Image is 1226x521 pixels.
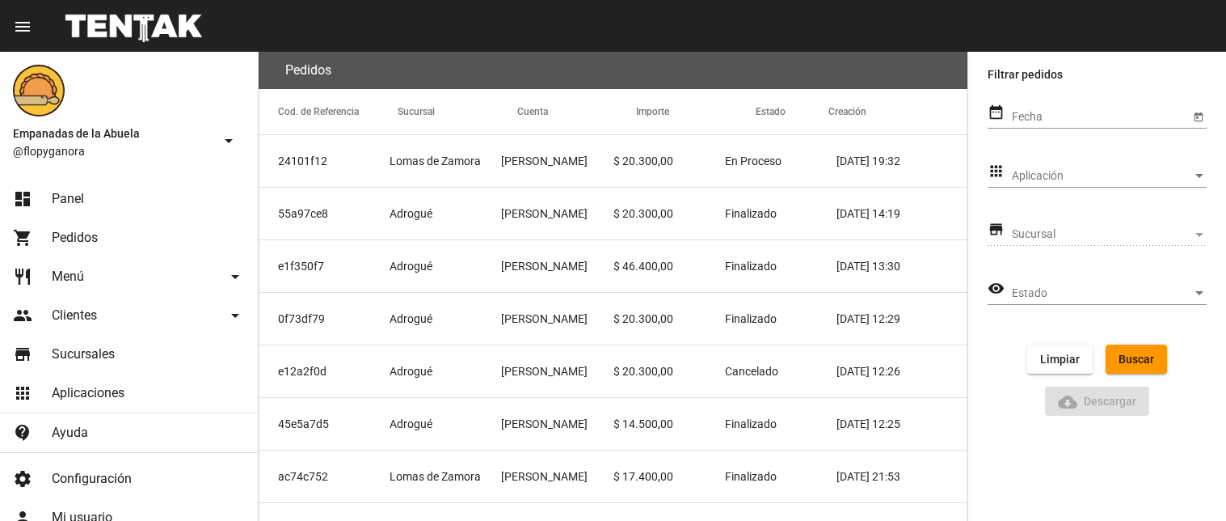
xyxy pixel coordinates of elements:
[613,345,725,397] mat-cell: $ 20.300,00
[13,306,32,325] mat-icon: people
[13,189,32,209] mat-icon: dashboard
[613,240,725,292] mat-cell: $ 46.400,00
[259,188,390,239] mat-cell: 55a97ce8
[613,135,725,187] mat-cell: $ 20.300,00
[13,469,32,489] mat-icon: settings
[52,230,98,246] span: Pedidos
[836,345,967,397] mat-cell: [DATE] 12:26
[1012,170,1192,183] span: Aplicación
[1012,287,1192,300] span: Estado
[390,416,432,432] span: Adrogué
[988,220,1005,239] mat-icon: store
[225,267,245,286] mat-icon: arrow_drop_down
[259,52,967,89] flou-section-header: Pedidos
[390,311,432,327] span: Adrogué
[259,135,390,187] mat-cell: 24101f12
[259,293,390,345] mat-cell: 0f73df79
[259,240,390,292] mat-cell: e1f350f7
[390,153,481,169] span: Lomas de Zamora
[1058,395,1137,408] span: Descargar
[501,188,613,239] mat-cell: [PERSON_NAME]
[259,89,398,134] mat-header-cell: Cod. de Referencia
[1027,345,1093,374] button: Limpiar
[828,89,967,134] mat-header-cell: Creación
[613,398,725,450] mat-cell: $ 14.500,00
[1012,287,1207,300] mat-select: Estado
[52,191,84,207] span: Panel
[13,17,32,36] mat-icon: menu
[13,383,32,403] mat-icon: apps
[725,468,777,485] span: Finalizado
[13,267,32,286] mat-icon: restaurant
[52,269,84,285] span: Menú
[13,124,213,143] span: Empanadas de la Abuela
[836,188,967,239] mat-cell: [DATE] 14:19
[1119,353,1154,366] span: Buscar
[725,258,777,274] span: Finalizado
[613,293,725,345] mat-cell: $ 20.300,00
[517,89,637,134] mat-header-cell: Cuenta
[613,188,725,239] mat-cell: $ 20.300,00
[1190,108,1207,125] button: Open calendar
[13,143,213,159] span: @flopyganora
[725,416,777,432] span: Finalizado
[13,345,32,364] mat-icon: store
[259,451,390,502] mat-cell: ac74c752
[52,385,124,401] span: Aplicaciones
[52,346,115,362] span: Sucursales
[390,363,432,379] span: Adrogué
[836,135,967,187] mat-cell: [DATE] 19:32
[52,425,88,441] span: Ayuda
[636,89,756,134] mat-header-cell: Importe
[13,228,32,248] mat-icon: shopping_cart
[725,205,777,222] span: Finalizado
[988,162,1005,181] mat-icon: apps
[836,451,967,502] mat-cell: [DATE] 21:53
[1058,392,1077,412] mat-icon: Descargar Reporte
[501,398,613,450] mat-cell: [PERSON_NAME]
[1012,170,1207,183] mat-select: Aplicación
[725,311,777,327] span: Finalizado
[613,451,725,502] mat-cell: $ 17.400,00
[988,65,1207,84] label: Filtrar pedidos
[1012,228,1207,241] mat-select: Sucursal
[13,423,32,443] mat-icon: contact_support
[390,468,481,485] span: Lomas de Zamora
[836,240,967,292] mat-cell: [DATE] 13:30
[52,471,132,487] span: Configuración
[259,398,390,450] mat-cell: 45e5a7d5
[390,258,432,274] span: Adrogué
[836,398,967,450] mat-cell: [DATE] 12:25
[1106,345,1167,374] button: Buscar
[501,293,613,345] mat-cell: [PERSON_NAME]
[390,205,432,222] span: Adrogué
[988,279,1005,299] mat-icon: visibility
[1012,111,1190,124] input: Fecha
[725,153,782,169] span: En Proceso
[259,345,390,397] mat-cell: e12a2f0d
[501,451,613,502] mat-cell: [PERSON_NAME]
[52,307,97,324] span: Clientes
[219,131,238,150] mat-icon: arrow_drop_down
[225,306,245,325] mat-icon: arrow_drop_down
[988,103,1005,122] mat-icon: date_range
[1040,353,1080,366] span: Limpiar
[725,363,778,379] span: Cancelado
[836,293,967,345] mat-cell: [DATE] 12:29
[1012,228,1192,241] span: Sucursal
[398,89,517,134] mat-header-cell: Sucursal
[13,65,65,116] img: f0136945-ed32-4f7c-91e3-a375bc4bb2c5.png
[501,345,613,397] mat-cell: [PERSON_NAME]
[501,240,613,292] mat-cell: [PERSON_NAME]
[285,59,331,82] h3: Pedidos
[1045,387,1150,416] button: Descargar ReporteDescargar
[756,89,828,134] mat-header-cell: Estado
[501,135,613,187] mat-cell: [PERSON_NAME]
